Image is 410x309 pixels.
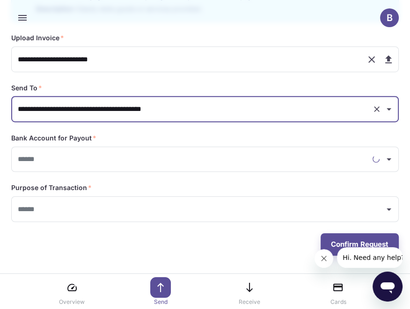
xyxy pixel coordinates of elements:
label: Upload Invoice [11,33,64,43]
a: Cards [321,277,355,306]
p: Send [154,298,168,306]
label: Send To [11,83,42,93]
p: Overview [59,298,85,306]
button: Confirm Request [321,233,399,256]
button: Open [382,203,395,216]
a: Overview [55,277,89,306]
iframe: Message from company [337,247,403,268]
button: Clear [370,103,383,116]
a: Send [144,277,177,306]
a: Receive [233,277,266,306]
span: Hi. Need any help? [6,7,67,14]
p: Receive [239,298,260,306]
button: B [380,8,399,27]
button: Open [382,153,395,166]
label: Bank Account for Payout [11,133,96,143]
iframe: Button to launch messaging window [373,272,403,302]
label: Purpose of Transaction [11,183,92,192]
button: Open [382,103,395,116]
p: Cards [330,298,346,306]
iframe: Close message [315,249,333,268]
